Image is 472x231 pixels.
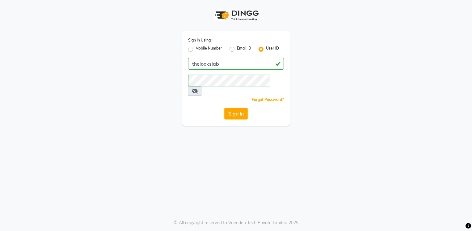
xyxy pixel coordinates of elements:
label: Email ID [237,46,251,53]
label: Sign In Using: [188,37,212,43]
button: Sign In [224,108,248,120]
a: Forgot Password? [252,97,284,102]
input: Username [188,58,284,70]
label: Mobile Number [196,46,222,53]
img: logo1.svg [211,6,261,24]
input: Username [188,75,270,86]
label: User ID [266,46,279,53]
